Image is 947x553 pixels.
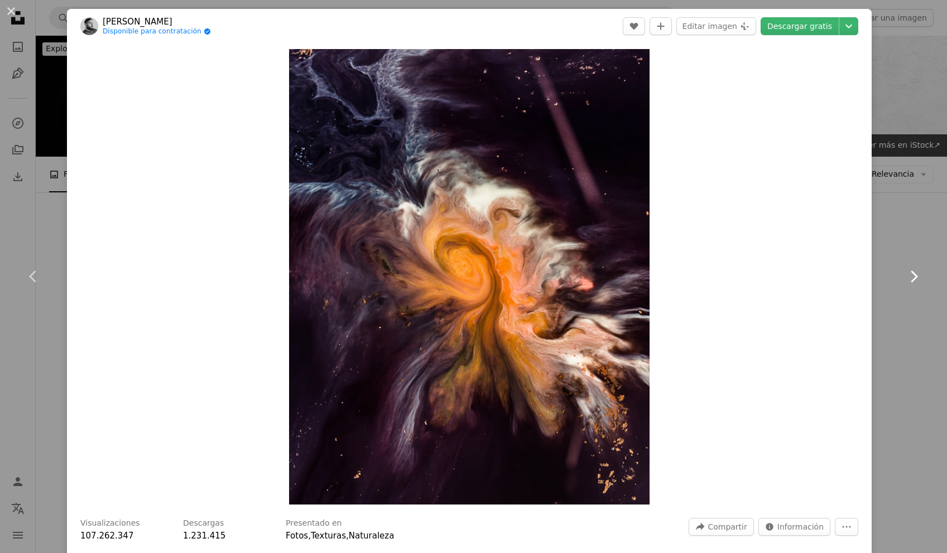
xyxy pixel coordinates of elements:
button: Editar imagen [676,17,756,35]
button: Elegir el tamaño de descarga [839,17,858,35]
a: Texturas [311,531,346,541]
span: Compartir [708,518,747,535]
span: 107.262.347 [80,531,133,541]
button: Me gusta [623,17,645,35]
button: Añade a la colección [650,17,672,35]
a: Fotos [286,531,308,541]
button: Estadísticas sobre esta imagen [758,518,830,536]
a: Naturaleza [349,531,395,541]
a: Siguiente [880,223,947,330]
a: Disponible para contratación [103,27,211,36]
button: Compartir esta imagen [689,518,753,536]
h3: Visualizaciones [80,518,140,529]
img: multicolored abstract painting [289,49,650,505]
button: Más acciones [835,518,858,536]
h3: Descargas [183,518,224,529]
img: Ve al perfil de Joel Filipe [80,17,98,35]
a: [PERSON_NAME] [103,16,211,27]
button: Ampliar en esta imagen [289,49,650,505]
span: Información [777,518,824,535]
a: Descargar gratis [761,17,839,35]
span: , [308,531,311,541]
span: , [346,531,349,541]
span: 1.231.415 [183,531,225,541]
h3: Presentado en [286,518,342,529]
